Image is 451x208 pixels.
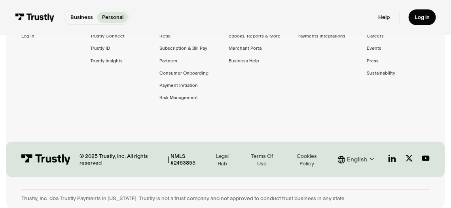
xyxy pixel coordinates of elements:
[212,152,233,167] div: Legal Hub
[91,32,125,40] a: Trustly Connect
[102,13,123,21] p: Personal
[80,153,166,167] div: © 2025 Trustly, Inc. All rights reserved
[159,81,198,89] a: Payment Initiation
[66,12,97,23] a: Business
[168,155,169,164] div: |
[245,151,279,168] a: Terms Of Use
[91,44,110,52] a: Trustly ID
[209,151,236,168] a: Legal Hub
[367,32,384,40] a: Careers
[21,32,34,40] a: Log in
[21,195,430,202] div: Trustly, Inc. dba Trustly Payments in [US_STATE]. Trustly is not a trust company and not approved...
[159,44,207,52] a: Subscription & Bill Pay
[171,153,209,167] div: NMLS #2463855
[367,69,395,77] a: Sustainability
[70,13,93,21] p: Business
[159,32,172,40] a: Retail
[415,14,430,21] div: Log in
[159,94,198,101] a: Risk Management
[338,155,377,165] div: English
[91,57,123,65] a: Trustly Insights
[21,154,70,165] img: Trustly Logo
[347,155,368,165] div: English
[159,69,208,77] a: Consumer Onboarding
[229,32,280,40] a: eBooks, Reports & More
[229,44,263,52] a: Merchant Portal
[409,9,436,26] a: Log in
[97,12,128,23] a: Personal
[229,57,259,65] a: Business Help
[298,32,346,40] a: Payments Integrations
[159,57,177,65] a: Partners
[247,152,277,167] div: Terms Of Use
[15,13,55,22] img: Trustly Logo
[288,151,326,168] a: Cookies Policy
[367,44,381,52] a: Events
[367,57,379,65] a: Press
[379,14,390,21] a: Help
[291,152,323,167] div: Cookies Policy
